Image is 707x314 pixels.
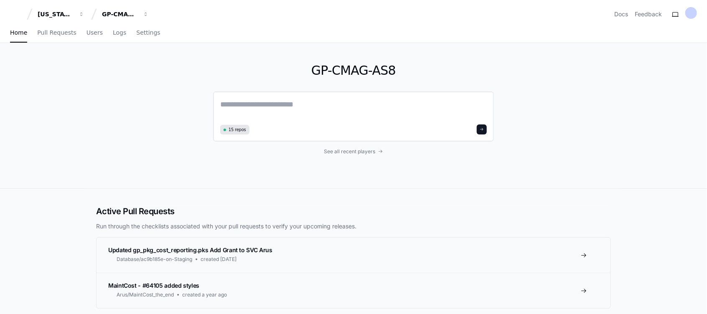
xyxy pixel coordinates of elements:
[229,127,246,133] span: 15 repos
[10,23,27,43] a: Home
[213,148,494,155] a: See all recent players
[113,23,126,43] a: Logs
[117,291,174,298] span: Arus/MaintCost_the_end
[108,282,199,289] span: MaintCost - #64105 added styles
[102,10,138,18] div: GP-CMAG-AS8
[37,23,76,43] a: Pull Requests
[38,10,74,18] div: [US_STATE] Pacific
[96,222,611,230] p: Run through the checklists associated with your pull requests to verify your upcoming releases.
[113,30,126,35] span: Logs
[97,238,610,273] a: Updated gp_pkg_cost_reporting.pks Add Grant to SVC ArusDatabase/ac9b185e-on-Stagingcreated [DATE]
[614,10,628,18] a: Docs
[37,30,76,35] span: Pull Requests
[213,63,494,78] h1: GP-CMAG-AS8
[10,30,27,35] span: Home
[97,273,610,308] a: MaintCost - #64105 added stylesArus/MaintCost_the_endcreated a year ago
[635,10,662,18] button: Feedback
[99,7,152,22] button: GP-CMAG-AS8
[136,30,160,35] span: Settings
[201,256,237,263] span: created [DATE]
[86,30,103,35] span: Users
[108,246,272,253] span: Updated gp_pkg_cost_reporting.pks Add Grant to SVC Arus
[96,205,611,217] h2: Active Pull Requests
[117,256,192,263] span: Database/ac9b185e-on-Staging
[86,23,103,43] a: Users
[136,23,160,43] a: Settings
[324,148,376,155] span: See all recent players
[34,7,88,22] button: [US_STATE] Pacific
[182,291,227,298] span: created a year ago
